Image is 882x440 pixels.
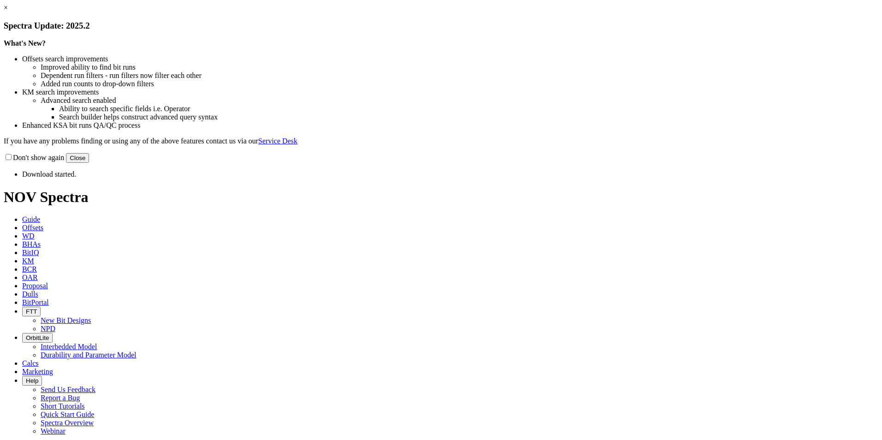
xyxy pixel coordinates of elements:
span: OrbitLite [26,334,49,341]
a: New Bit Designs [41,316,91,324]
button: Close [66,153,89,163]
span: Guide [22,215,40,223]
input: Don't show again [6,154,12,160]
a: Interbedded Model [41,343,97,351]
li: Advanced search enabled [41,96,878,105]
a: Durability and Parameter Model [41,351,137,359]
li: Offsets search improvements [22,55,878,63]
span: BitPortal [22,298,49,306]
li: Dependent run filters - run filters now filter each other [41,71,878,80]
span: Offsets [22,224,43,232]
span: Calcs [22,359,39,367]
span: BHAs [22,240,41,248]
h1: NOV Spectra [4,189,878,206]
span: Proposal [22,282,48,290]
label: Don't show again [4,154,64,161]
a: × [4,4,8,12]
span: FTT [26,308,37,315]
span: BitIQ [22,249,39,256]
span: Dulls [22,290,38,298]
a: NPD [41,325,55,333]
span: Download started. [22,170,76,178]
span: WD [22,232,35,240]
span: Help [26,377,38,384]
h3: Spectra Update: 2025.2 [4,21,878,31]
li: KM search improvements [22,88,878,96]
a: Service Desk [258,137,298,145]
a: Send Us Feedback [41,386,95,393]
span: BCR [22,265,37,273]
li: Improved ability to find bit runs [41,63,878,71]
strong: What's New? [4,39,46,47]
span: Marketing [22,368,53,375]
a: Report a Bug [41,394,80,402]
a: Spectra Overview [41,419,94,427]
span: KM [22,257,34,265]
a: Short Tutorials [41,402,85,410]
li: Added run counts to drop-down filters [41,80,878,88]
p: If you have any problems finding or using any of the above features contact us via our [4,137,878,145]
span: OAR [22,274,38,281]
a: Webinar [41,427,66,435]
li: Search builder helps construct advanced query syntax [59,113,878,121]
li: Enhanced KSA bit runs QA/QC process [22,121,878,130]
a: Quick Start Guide [41,410,94,418]
li: Ability to search specific fields i.e. Operator [59,105,878,113]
